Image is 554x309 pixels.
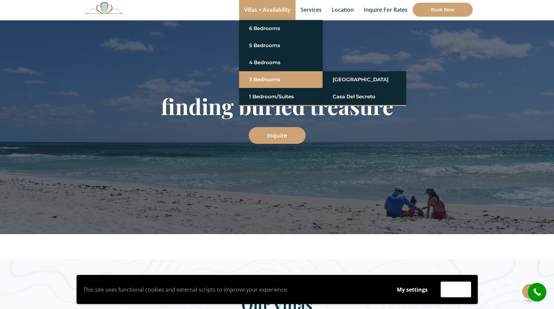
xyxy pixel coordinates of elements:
img: Awesome Logo [82,2,127,14]
p: This site uses functional cookies and external scripts to improve your experience. [83,285,384,295]
a: 6 Bedrooms [249,22,313,34]
a: 4 Bedrooms [249,57,313,69]
a: 1 Bedroom/Suites [249,91,313,103]
button: Accept [441,282,471,297]
a: Book Now [413,3,473,17]
a: [GEOGRAPHIC_DATA] [333,74,396,86]
a: Casa del Secreto [333,91,396,103]
a: 3 Bedrooms [249,74,313,86]
a: call [528,283,546,301]
button: My settings [391,282,434,297]
a: Inquire [249,127,306,144]
a: 5 Bedrooms [249,39,313,51]
h1: Savor finding buried treasure [82,69,473,119]
i: call [530,285,545,300]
